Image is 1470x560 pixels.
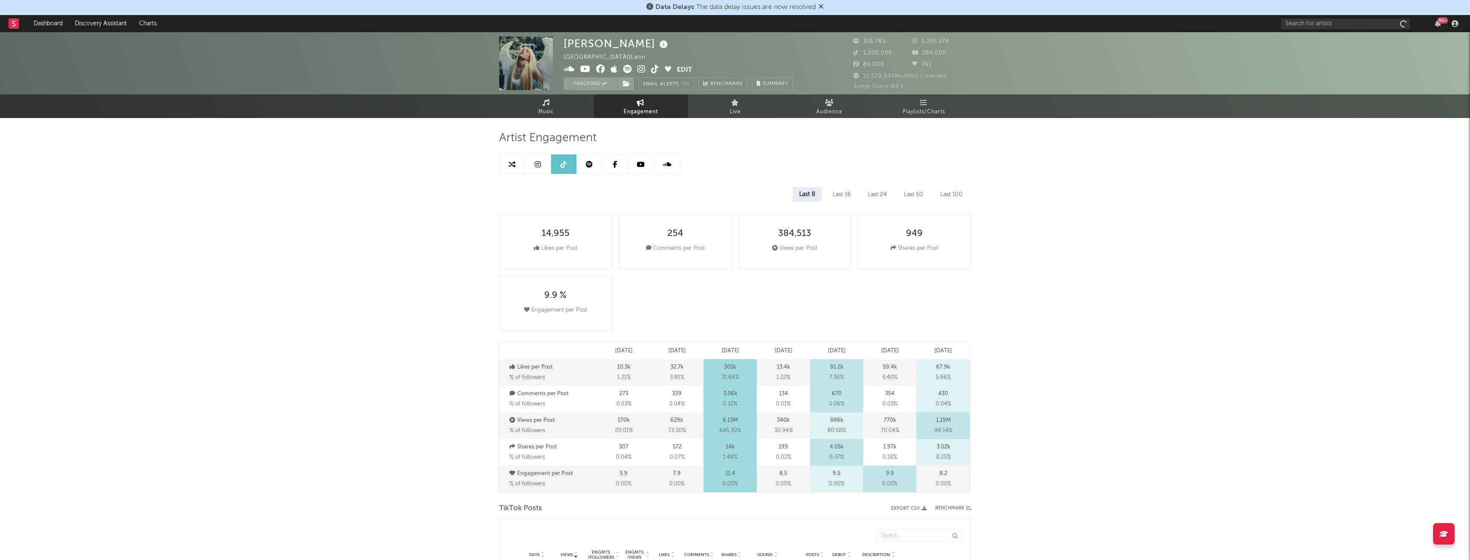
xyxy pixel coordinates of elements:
span: 5.66 % [936,372,951,383]
span: 0.07 % [670,452,685,463]
a: Benchmark [935,503,971,514]
span: Debut [832,552,846,557]
div: Last 24 [861,187,893,202]
a: Audience [782,94,877,118]
span: 1.22 % [776,372,790,383]
p: 3.06k [723,389,737,399]
a: Benchmark [698,77,748,90]
span: : The data delay issues are now resolved [655,4,816,11]
span: 0.04 % [616,452,631,463]
p: 11.4 [725,469,735,479]
span: 0.00 % [882,479,897,489]
span: 5.40 % [882,372,897,383]
p: 67.9k [936,362,950,372]
span: 316,765 [853,39,886,44]
span: Benchmark [710,79,743,89]
span: 0.00 % [616,479,631,489]
span: 0.06 % [829,399,844,409]
span: 80.58 % [827,426,846,436]
span: Summary [763,82,788,86]
p: [DATE] [881,346,899,356]
span: % of followers [509,454,545,460]
div: Views per Post [772,243,817,254]
a: Engagement [594,94,688,118]
span: 86,000 [853,62,884,67]
span: % of followers [509,375,545,380]
a: Music [499,94,594,118]
div: Last 16 [826,187,857,202]
span: 0.00 % [936,479,951,489]
p: 273 [619,389,628,399]
div: Engmts / Views [624,550,645,560]
span: 1,255,574 [912,39,949,44]
span: Posts [806,552,819,557]
span: 0.25 % [936,452,951,463]
p: Engagement per Post [509,469,595,479]
p: 339 [672,389,682,399]
div: 254 [667,229,683,239]
p: 9.9 [886,469,894,479]
p: Views per Post [509,415,595,426]
span: 1.21 % [617,372,630,383]
span: Playlists/Charts [903,107,945,117]
input: Search... [876,530,962,542]
span: Music [538,107,554,117]
p: 199 [779,442,788,452]
p: Shares per Post [509,442,595,452]
span: 0.04 % [669,399,685,409]
span: 645.30 % [719,426,741,436]
span: 1.48 % [723,452,737,463]
span: Data Delays [655,4,694,11]
a: Playlists/Charts [877,94,971,118]
div: Likes per Post [534,243,577,254]
p: 8.5 [779,469,787,479]
button: Tracking [564,77,617,90]
div: 9.9 % [544,291,567,301]
p: [DATE] [775,346,792,356]
span: 0.03 % [616,399,631,409]
div: 384,513 [778,229,811,239]
p: 32.7k [670,362,684,372]
a: Charts [133,15,163,32]
span: 31.68 % [721,372,739,383]
p: 354 [885,389,894,399]
span: 3.81 % [670,372,684,383]
p: [DATE] [615,346,633,356]
a: Dashboard [27,15,69,32]
p: 170k [618,415,630,426]
p: 5.9 [620,469,627,479]
div: Last 50 [897,187,930,202]
span: Engagement [624,107,658,117]
p: 770k [884,415,896,426]
span: Description [862,552,890,557]
p: 9.5 [833,469,840,479]
p: [DATE] [934,346,952,356]
span: % of followers [509,481,545,487]
span: 0.03 % [882,399,897,409]
span: 12,529,549 Monthly Listeners [853,73,947,79]
span: Date [529,552,540,557]
span: 73.30 % [668,426,686,436]
span: 20.01 % [615,426,633,436]
p: [DATE] [668,346,686,356]
p: [DATE] [828,346,846,356]
span: 99.14 % [934,426,952,436]
p: 8.2 [940,469,947,479]
p: 3.02k [937,442,950,452]
p: 430 [938,389,948,399]
p: 670 [832,389,842,399]
p: 14k [726,442,735,452]
span: Artist Engagement [499,133,597,143]
span: Views [561,552,573,557]
span: % of followers [509,401,545,407]
p: 6.13M [723,415,738,426]
p: 301k [724,362,736,372]
div: 949 [906,229,923,239]
span: Audience [816,107,843,117]
span: 0.00 % [722,479,738,489]
p: 307 [619,442,628,452]
span: 1,200,000 [853,50,892,56]
span: 0.00 % [829,479,844,489]
a: Live [688,94,782,118]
